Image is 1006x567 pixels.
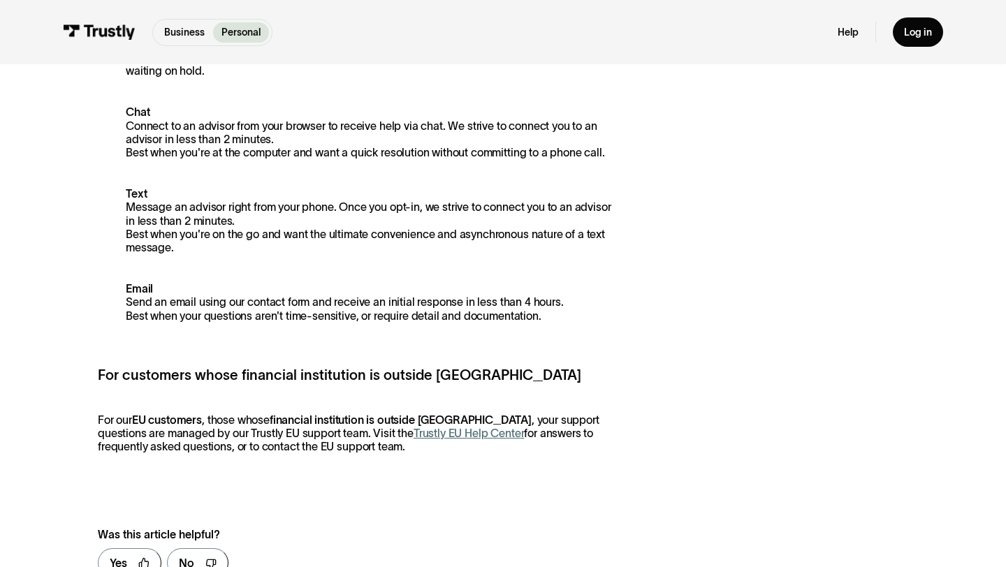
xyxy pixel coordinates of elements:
p: Send an email using our contact form and receive an initial response in less than 4 hours. Best w... [98,282,620,323]
p: Connect to an advisor from your browser to receive help via chat. We strive to connect you to an ... [98,105,620,159]
a: Business [156,22,213,43]
strong: For customers whose financial institution is outside [GEOGRAPHIC_DATA] [98,367,581,383]
strong: Chat [126,105,150,118]
a: Trustly EU Help Center [414,427,524,439]
p: Personal [221,25,261,40]
strong: financial institution is outside [GEOGRAPHIC_DATA] [270,413,532,426]
a: Help [838,26,859,38]
p: Message an advisor right from your phone. Once you opt-in, we strive to connect you to an advisor... [98,187,620,254]
div: Log in [904,26,932,38]
img: Trustly Logo [63,24,136,40]
div: Was this article helpful? [98,526,590,543]
strong: Email [126,282,153,295]
p: For our , those whose , your support questions are managed by our Trustly EU support team. Visit ... [98,413,620,454]
a: Personal [213,22,269,43]
a: Log in [893,17,943,47]
strong: Text [126,187,147,200]
strong: EU customers [132,413,202,426]
p: Business [164,25,205,40]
